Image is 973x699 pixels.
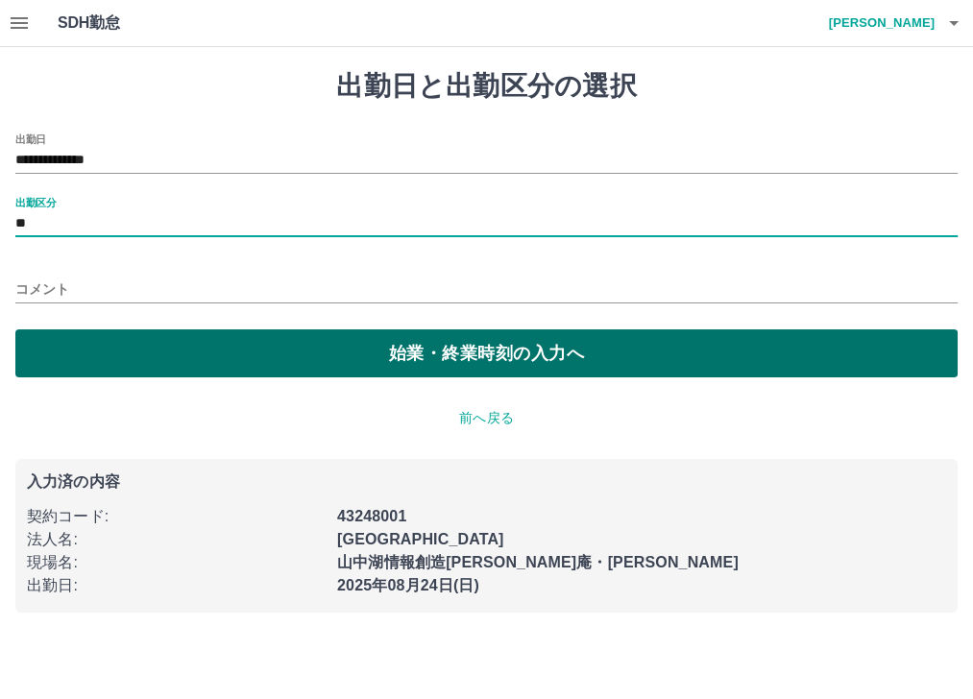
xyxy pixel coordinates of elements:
[27,505,326,528] p: 契約コード :
[15,70,958,103] h1: 出勤日と出勤区分の選択
[337,554,739,570] b: 山中湖情報創造[PERSON_NAME]庵・[PERSON_NAME]
[337,531,504,547] b: [GEOGRAPHIC_DATA]
[337,577,479,593] b: 2025年08月24日(日)
[15,408,958,428] p: 前へ戻る
[337,508,406,524] b: 43248001
[15,195,56,209] label: 出勤区分
[27,474,946,490] p: 入力済の内容
[27,574,326,597] p: 出勤日 :
[27,528,326,551] p: 法人名 :
[15,132,46,146] label: 出勤日
[15,329,958,377] button: 始業・終業時刻の入力へ
[27,551,326,574] p: 現場名 :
